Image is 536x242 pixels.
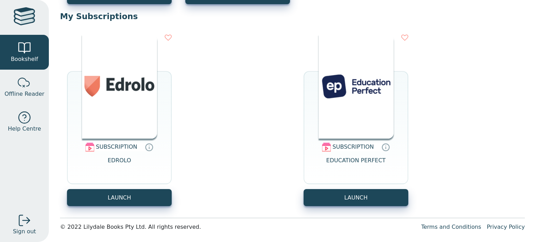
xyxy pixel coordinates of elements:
[8,125,41,133] span: Help Centre
[304,189,408,206] button: LAUNCH
[145,143,153,151] a: Digital subscriptions can include coursework, exercises and interactive content. Subscriptions ar...
[82,34,157,139] img: 5f389cd2-8f31-4fab-b139-59f60066100f.png
[60,11,525,22] p: My Subscriptions
[96,143,137,150] span: SUBSCRIPTION
[333,143,374,150] span: SUBSCRIPTION
[107,156,131,173] span: EDROLO
[5,90,44,98] span: Offline Reader
[11,55,38,63] span: Bookshelf
[85,143,94,151] img: subscription.svg
[13,227,36,236] span: Sign out
[326,156,386,173] span: EDUCATION PERFECT
[381,143,390,151] a: Digital subscriptions can include coursework, exercises and interactive content. Subscriptions ar...
[60,223,416,231] div: © 2022 Lilydale Books Pty Ltd. All rights reserved.
[322,143,331,151] img: subscription.svg
[421,224,481,230] a: Terms and Conditions
[319,34,394,139] img: 72d1a00a-2440-4d08-b23c-fe2119b8f9a7.png
[487,224,525,230] a: Privacy Policy
[67,189,172,206] button: LAUNCH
